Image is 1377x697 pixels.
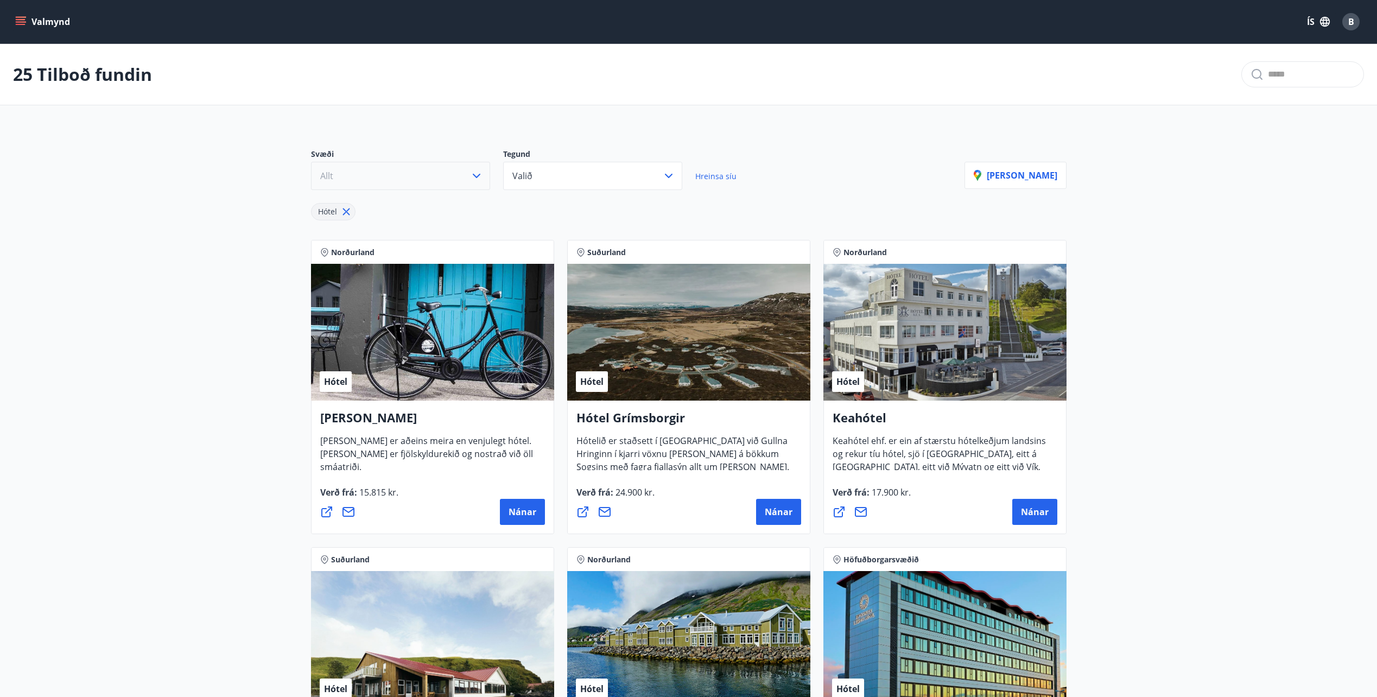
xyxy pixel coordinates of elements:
button: ÍS [1301,12,1336,31]
h4: Hótel Grímsborgir [576,409,801,434]
span: B [1348,16,1354,28]
span: Hótel [580,376,604,388]
span: Hótel [324,376,347,388]
span: Suðurland [331,554,370,565]
span: Hreinsa síu [695,171,737,181]
span: Verð frá : [833,486,911,507]
span: 24.900 kr. [613,486,655,498]
span: Verð frá : [320,486,398,507]
span: Hótelið er staðsett í [GEOGRAPHIC_DATA] við Gullna Hringinn í kjarri vöxnu [PERSON_NAME] á bökkum... [576,435,789,508]
p: Tegund [503,149,695,162]
p: Svæði [311,149,503,162]
span: Hótel [324,683,347,695]
span: Norðurland [587,554,631,565]
button: Nánar [1012,499,1057,525]
span: Norðurland [331,247,375,258]
button: Nánar [500,499,545,525]
button: [PERSON_NAME] [964,162,1067,189]
span: Höfuðborgarsvæðið [843,554,919,565]
span: 17.900 kr. [870,486,911,498]
span: Valið [512,170,532,182]
span: Nánar [765,506,792,518]
h4: [PERSON_NAME] [320,409,545,434]
span: Hótel [318,206,337,217]
span: Keahótel ehf. er ein af stærstu hótelkeðjum landsins og rekur tíu hótel, sjö í [GEOGRAPHIC_DATA],... [833,435,1046,508]
span: Nánar [509,506,536,518]
span: [PERSON_NAME] er aðeins meira en venjulegt hótel. [PERSON_NAME] er fjölskyldurekið og nostrað við... [320,435,533,481]
span: Hótel [836,683,860,695]
span: 15.815 kr. [357,486,398,498]
button: Valið [503,162,682,190]
p: 25 Tilboð fundin [13,62,152,86]
div: Hótel [311,203,356,220]
button: Nánar [756,499,801,525]
span: Verð frá : [576,486,655,507]
button: B [1338,9,1364,35]
span: Hótel [580,683,604,695]
span: Allt [320,170,333,182]
span: Suðurland [587,247,626,258]
span: Norðurland [843,247,887,258]
p: [PERSON_NAME] [974,169,1057,181]
button: menu [13,12,74,31]
span: Nánar [1021,506,1049,518]
button: Allt [311,162,490,190]
span: Hótel [836,376,860,388]
h4: Keahótel [833,409,1057,434]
